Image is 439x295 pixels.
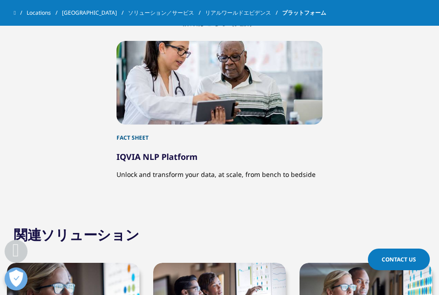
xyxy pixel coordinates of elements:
div: Fact Sheet [117,125,322,142]
span: Contact Us [382,255,416,263]
a: Contact Us [368,249,430,270]
button: 優先設定センターを開く [5,267,28,290]
span: プラットフォーム [282,5,326,21]
p: Unlock and transform your data, at scale, from bench to bedside [117,162,322,180]
a: ソリューション／サービス [128,5,205,21]
h2: 詳細はこちら（英語） [14,18,425,27]
a: Locations [27,5,62,21]
a: [GEOGRAPHIC_DATA] [62,5,128,21]
a: IQVIA NLP Platform [117,151,198,162]
a: リアルワールドエビデンス [205,5,282,21]
h2: 関連ソリューション [14,226,139,244]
